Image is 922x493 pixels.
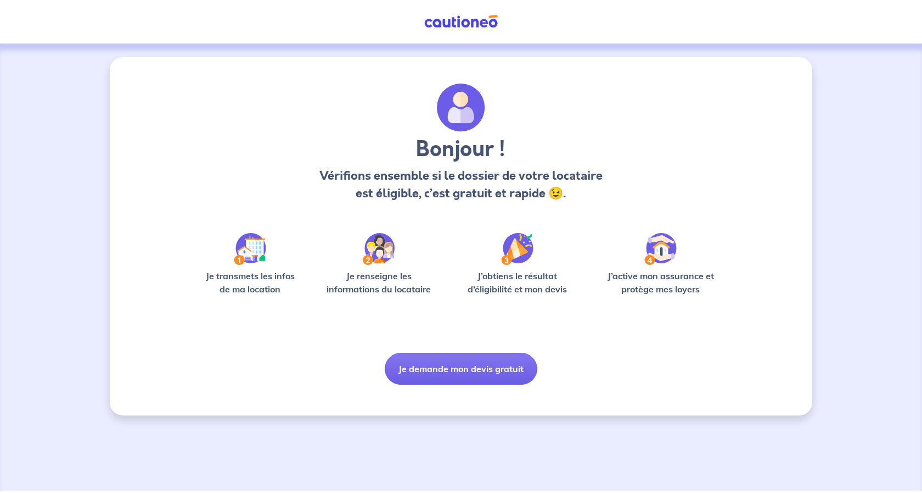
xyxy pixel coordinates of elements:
[234,233,266,265] img: /static/90a569abe86eec82015bcaae536bd8e6/Step-1.svg
[363,233,395,265] img: /static/c0a346edaed446bb123850d2d04ad552/Step-2.svg
[501,233,533,265] img: /static/f3e743aab9439237c3e2196e4328bba9/Step-3.svg
[437,84,485,132] img: archivate
[320,269,438,296] p: Je renseigne les informations du locataire
[420,15,502,29] img: Cautioneo
[316,136,605,163] h3: Bonjour !
[597,269,724,296] p: J’active mon assurance et protège mes loyers
[644,233,677,265] img: /static/bfff1cf634d835d9112899e6a3df1a5d/Step-4.svg
[456,269,580,296] p: J’obtiens le résultat d’éligibilité et mon devis
[316,167,605,202] p: Vérifions ensemble si le dossier de votre locataire est éligible, c’est gratuit et rapide 😉.
[198,269,302,296] p: Je transmets les infos de ma location
[385,353,537,385] button: Je demande mon devis gratuit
